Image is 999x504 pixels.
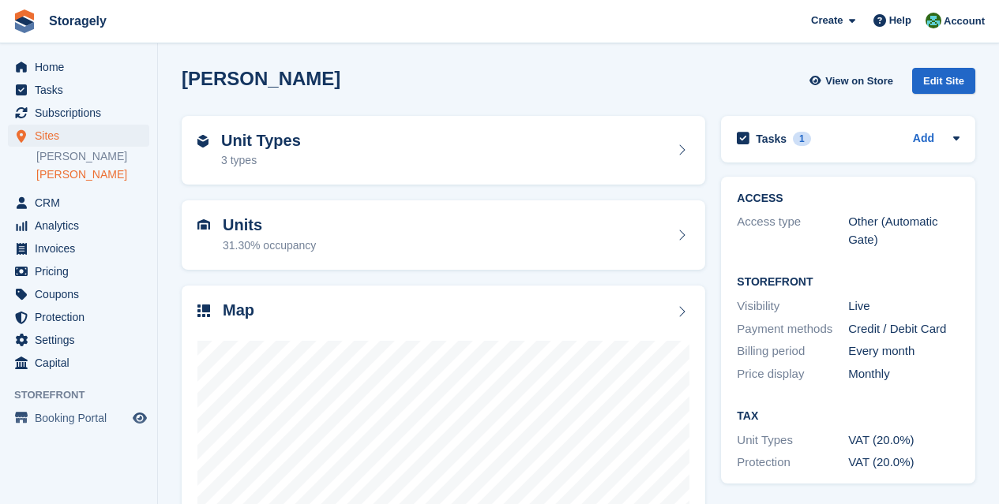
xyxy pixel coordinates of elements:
h2: Tax [737,410,960,423]
span: Help [889,13,911,28]
h2: ACCESS [737,192,960,205]
span: Account [944,13,985,29]
a: menu [8,237,149,259]
span: Invoices [35,237,130,259]
div: 3 types [221,152,301,169]
img: unit-type-icn-2b2737a686de81e16bb02015468b77c625bbabd49415b5ef34ead5e3b44a266d.svg [197,135,208,147]
a: menu [8,192,149,214]
div: Billing period [737,342,848,360]
div: Every month [848,342,960,360]
h2: Storefront [737,276,960,289]
h2: Unit Types [221,132,301,150]
div: Monthly [848,365,960,383]
div: VAT (20.0%) [848,431,960,450]
span: Protection [35,306,130,328]
a: menu [8,56,149,78]
h2: Map [223,301,254,319]
a: menu [8,407,149,429]
img: map-icn-33ee37083ee616e46c38cad1a60f524a97daa1e2b2c8c0bc3eb3415660979fc1.svg [197,304,210,317]
span: Coupons [35,283,130,305]
span: Storefront [14,387,157,403]
h2: Tasks [756,132,787,146]
span: Analytics [35,215,130,237]
span: Subscriptions [35,102,130,124]
img: unit-icn-7be61d7bf1b0ce9d3e12c5938cc71ed9869f7b940bace4675aadf7bd6d80202e.svg [197,219,210,230]
img: Notifications [926,13,941,28]
a: Storagely [43,8,113,34]
div: Live [848,297,960,315]
a: Unit Types 3 types [182,116,705,185]
span: Create [811,13,843,28]
div: Access type [737,213,848,248]
span: Booking Portal [35,407,130,429]
div: VAT (20.0%) [848,454,960,472]
div: 1 [793,132,811,146]
a: menu [8,125,149,147]
div: Payment methods [737,320,848,338]
a: [PERSON_NAME] [36,149,149,164]
span: Tasks [35,79,130,101]
a: menu [8,79,149,101]
div: Credit / Debit Card [848,320,960,338]
a: menu [8,329,149,351]
div: 31.30% occupancy [223,237,316,254]
a: menu [8,352,149,374]
span: Sites [35,125,130,147]
h2: Units [223,216,316,234]
a: Preview store [130,409,149,427]
div: Other (Automatic Gate) [848,213,960,248]
a: menu [8,102,149,124]
a: menu [8,215,149,237]
a: menu [8,260,149,282]
a: Add [913,130,934,148]
h2: [PERSON_NAME] [182,68,340,89]
div: Edit Site [912,68,975,94]
span: Home [35,56,130,78]
span: Capital [35,352,130,374]
a: Edit Site [912,68,975,100]
span: Pricing [35,260,130,282]
span: CRM [35,192,130,214]
div: Price display [737,365,848,383]
img: stora-icon-8386f47178a22dfd0bd8f6a31ec36ba5ce8667c1dd55bd0f319d3a0aa187defe.svg [13,9,36,33]
div: Visibility [737,297,848,315]
a: menu [8,283,149,305]
span: Settings [35,329,130,351]
a: Units 31.30% occupancy [182,200,705,270]
a: View on Store [807,68,899,94]
span: View on Store [825,73,893,89]
div: Protection [737,454,848,472]
div: Unit Types [737,431,848,450]
a: menu [8,306,149,328]
a: [PERSON_NAME] [36,167,149,182]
